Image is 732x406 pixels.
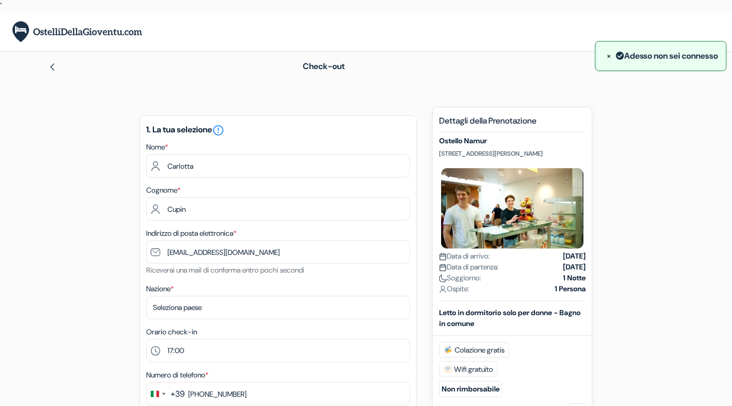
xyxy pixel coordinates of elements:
[563,251,586,262] strong: [DATE]
[146,142,168,153] label: Nome
[146,197,410,221] input: Inserisci il cognome
[439,264,447,272] img: calendar.svg
[439,342,509,358] span: Colazione gratis
[439,253,447,261] img: calendar.svg
[146,228,236,239] label: Indirizzo di posta elettronica
[171,388,185,400] div: +39
[147,383,185,405] button: Change country, selected Italy (+39)
[439,381,502,397] small: Non rimborsabile
[563,273,586,283] strong: 1 Notte
[146,240,410,264] input: Inserisci il tuo indirizzo email
[439,116,586,132] h5: Dettagli della Prenotazione
[212,124,224,135] a: error_outline
[439,262,499,273] span: Data di partenza:
[439,275,447,282] img: moon.svg
[439,361,498,377] span: Wifi gratuito
[439,286,447,293] img: user_icon.svg
[607,50,611,61] span: ×
[146,327,197,337] label: Orario check-in
[439,283,469,294] span: Ospite:
[146,283,174,294] label: Nazione
[439,308,581,328] b: Letto in dormitorio solo per donne - Bagno in comune
[444,346,453,354] img: free_breakfast.svg
[555,283,586,294] strong: 1 Persona
[146,124,410,137] h5: 1. La tua selezione
[439,137,586,145] h5: Ostello Namur
[212,124,224,137] i: error_outline
[48,63,57,71] img: left_arrow.svg
[146,185,180,196] label: Cognome
[146,370,208,381] label: Numero di telefono
[603,49,719,63] div: Adesso non sei connesso
[146,154,410,178] input: Inserisci il nome
[439,273,481,283] span: Soggiorno:
[563,262,586,273] strong: [DATE]
[12,21,142,43] img: OstelliDellaGioventu.com
[439,251,490,262] span: Data di arrivo:
[439,150,586,158] p: [STREET_ADDRESS][PERSON_NAME]
[146,265,304,275] small: Riceverai una mail di conferma entro pochi secondi
[146,382,410,405] input: 312 345 6789
[303,61,345,72] span: Check-out
[444,365,452,373] img: free_wifi.svg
